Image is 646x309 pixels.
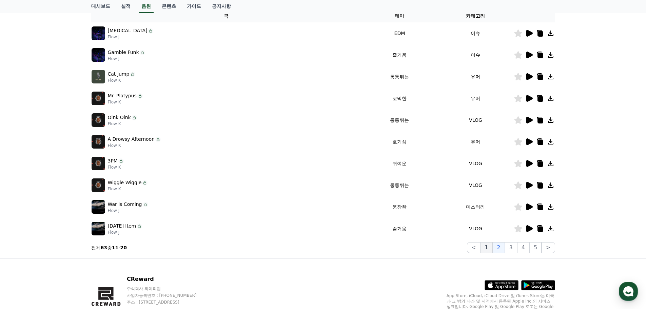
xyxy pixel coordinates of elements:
[108,208,148,213] p: Flow J
[108,230,142,235] p: Flow J
[505,242,517,253] button: 3
[467,242,480,253] button: <
[92,113,105,127] img: music
[542,242,555,253] button: >
[87,215,130,232] a: 설정
[437,153,513,174] td: VLOG
[108,121,137,127] p: Flow K
[92,157,105,170] img: music
[437,174,513,196] td: VLOG
[92,135,105,149] img: music
[108,99,143,105] p: Flow K
[361,88,437,109] td: 코믹한
[361,44,437,66] td: 즐거움
[108,201,142,208] p: War is Coming
[91,10,362,22] th: 곡
[361,10,437,22] th: 테마
[437,44,513,66] td: 이슈
[108,34,154,40] p: Flow J
[92,26,105,40] img: music
[529,242,542,253] button: 5
[361,109,437,131] td: 통통튀는
[437,218,513,239] td: VLOG
[120,245,127,250] strong: 20
[108,27,148,34] p: [MEDICAL_DATA]
[437,10,513,22] th: 카테고리
[108,92,137,99] p: Mr. Platypus
[361,196,437,218] td: 웅장한
[92,92,105,105] img: music
[108,56,145,61] p: Flow J
[108,71,130,78] p: Cat Jump
[361,22,437,44] td: EDM
[108,49,139,56] p: Gamble Funk
[361,66,437,88] td: 통통튀는
[108,78,136,83] p: Flow K
[492,242,505,253] button: 2
[108,143,161,148] p: Flow K
[361,174,437,196] td: 통통튀는
[108,186,148,192] p: Flow K
[437,66,513,88] td: 유머
[2,215,45,232] a: 홈
[91,244,127,251] p: 전체 중 -
[127,300,210,305] p: 주소 : [STREET_ADDRESS]
[92,178,105,192] img: music
[92,200,105,214] img: music
[437,131,513,153] td: 유머
[108,157,118,165] p: 3PM
[112,245,118,250] strong: 11
[127,286,210,291] p: 주식회사 와이피랩
[437,196,513,218] td: 미스터리
[92,48,105,62] img: music
[127,293,210,298] p: 사업자등록번호 : [PHONE_NUMBER]
[21,225,25,231] span: 홈
[361,131,437,153] td: 호기심
[108,165,124,170] p: Flow K
[480,242,492,253] button: 1
[108,136,155,143] p: A Drowsy Afternoon
[437,109,513,131] td: VLOG
[45,215,87,232] a: 대화
[108,114,131,121] p: Oink Oink
[361,153,437,174] td: 귀여운
[517,242,529,253] button: 4
[108,179,142,186] p: Wiggle Wiggle
[92,70,105,83] img: music
[127,275,210,283] p: CReward
[105,225,113,231] span: 설정
[361,218,437,239] td: 즐거움
[437,22,513,44] td: 이슈
[62,226,70,231] span: 대화
[92,222,105,235] img: music
[101,245,107,250] strong: 63
[437,88,513,109] td: 유머
[108,223,136,230] p: [DATE] Item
